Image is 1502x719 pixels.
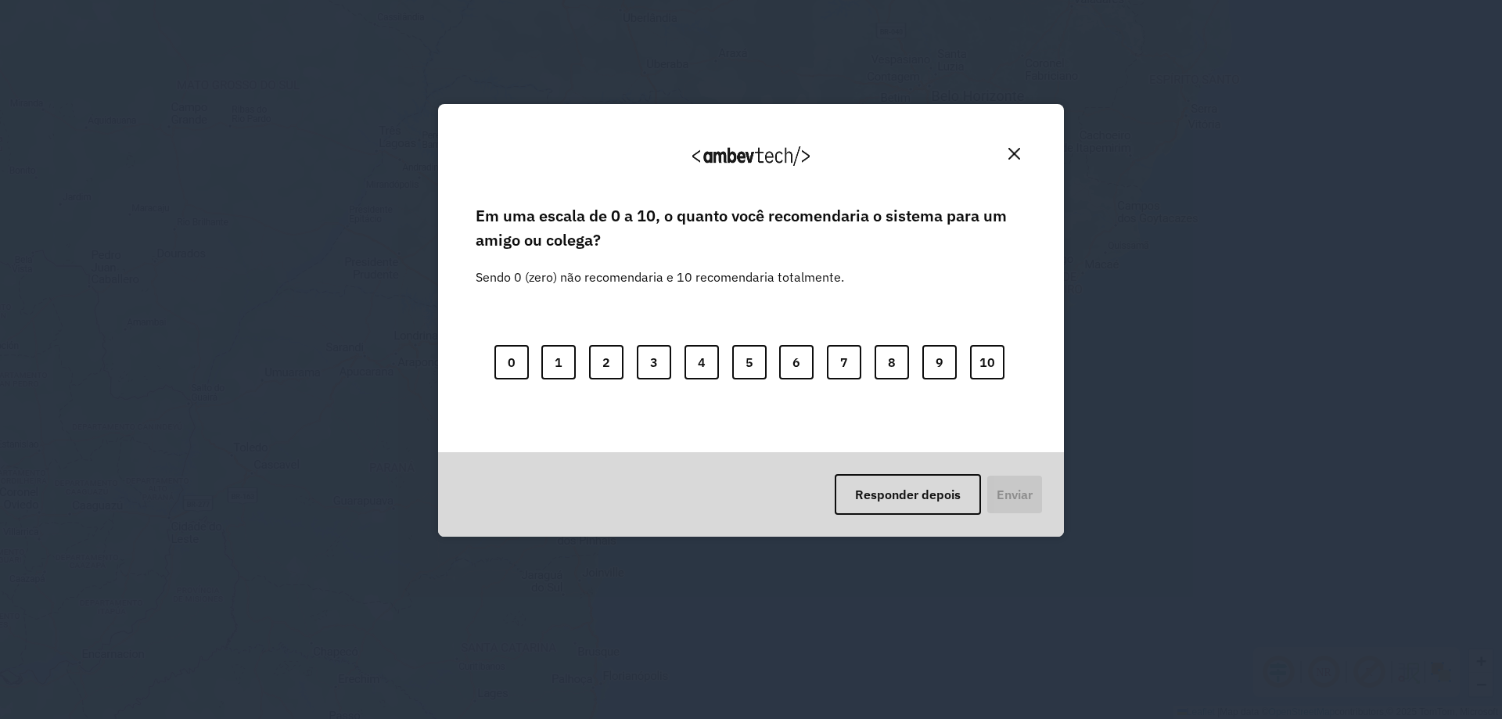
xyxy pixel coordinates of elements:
button: 9 [922,345,957,379]
button: 8 [875,345,909,379]
button: 4 [685,345,719,379]
button: 0 [494,345,529,379]
button: 6 [779,345,814,379]
button: 7 [827,345,861,379]
button: 2 [589,345,623,379]
img: Logo Ambevtech [692,146,810,166]
img: Close [1008,148,1020,160]
label: Em uma escala de 0 a 10, o quanto você recomendaria o sistema para um amigo ou colega? [476,204,1026,252]
button: 10 [970,345,1004,379]
label: Sendo 0 (zero) não recomendaria e 10 recomendaria totalmente. [476,249,844,286]
button: 5 [732,345,767,379]
button: 1 [541,345,576,379]
button: Responder depois [835,474,981,515]
button: Close [1002,142,1026,166]
button: 3 [637,345,671,379]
